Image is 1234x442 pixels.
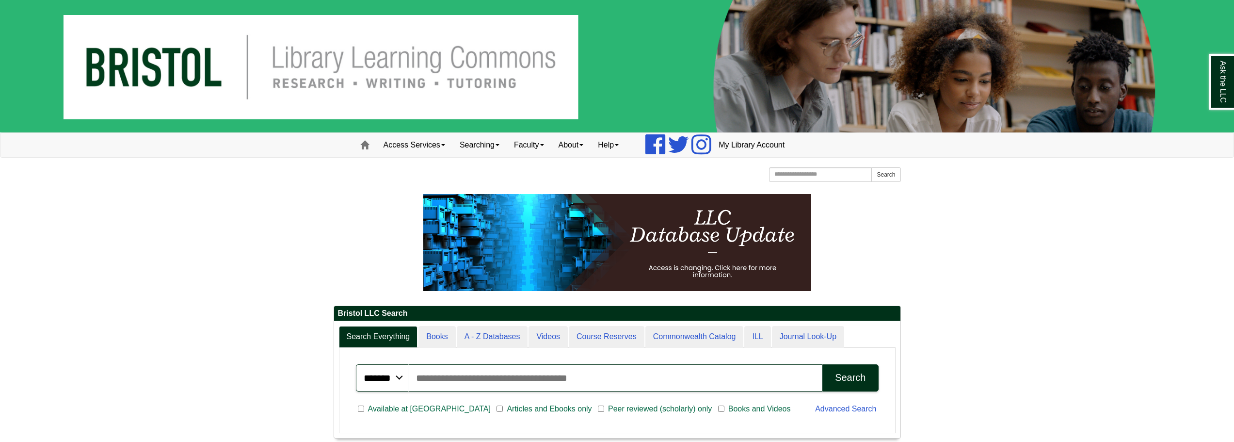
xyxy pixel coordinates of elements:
[718,405,724,413] input: Books and Videos
[423,194,811,291] img: HTML tutorial
[591,133,626,157] a: Help
[835,372,865,383] div: Search
[452,133,507,157] a: Searching
[418,326,455,348] a: Books
[457,326,528,348] a: A - Z Databases
[822,364,878,392] button: Search
[529,326,568,348] a: Videos
[871,167,900,182] button: Search
[815,405,876,413] a: Advanced Search
[604,403,716,415] span: Peer reviewed (scholarly) only
[724,403,795,415] span: Books and Videos
[503,403,595,415] span: Articles and Ebooks only
[569,326,644,348] a: Course Reserves
[598,405,604,413] input: Peer reviewed (scholarly) only
[645,326,744,348] a: Commonwealth Catalog
[711,133,792,157] a: My Library Account
[334,306,900,321] h2: Bristol LLC Search
[744,326,770,348] a: ILL
[358,405,364,413] input: Available at [GEOGRAPHIC_DATA]
[772,326,844,348] a: Journal Look-Up
[364,403,495,415] span: Available at [GEOGRAPHIC_DATA]
[551,133,591,157] a: About
[507,133,551,157] a: Faculty
[376,133,452,157] a: Access Services
[339,326,418,348] a: Search Everything
[497,405,503,413] input: Articles and Ebooks only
